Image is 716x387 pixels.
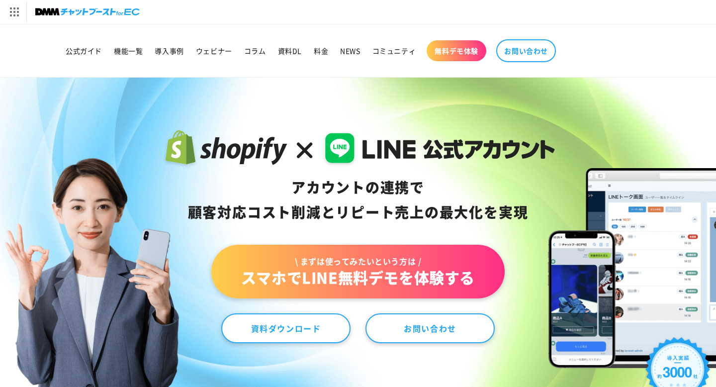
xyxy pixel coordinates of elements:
a: コラム [238,40,272,61]
span: お問い合わせ [504,46,548,55]
a: お問い合わせ [365,313,495,343]
span: コラム [244,46,266,55]
img: サービス [1,1,26,22]
a: 導入事例 [149,40,189,61]
span: 資料DL [278,46,302,55]
span: コミュニティ [372,46,416,55]
span: 無料デモ体験 [435,46,478,55]
span: 公式ガイド [66,46,102,55]
a: 料金 [308,40,334,61]
a: 資料DL [272,40,308,61]
a: コミュニティ [366,40,422,61]
span: 導入事例 [155,46,183,55]
span: \ まずは使ってみたいという方は / [241,256,475,267]
a: 無料デモ体験 [427,40,486,61]
a: 公式ガイド [60,40,108,61]
a: \ まずは使ってみたいという方は /スマホでLINE無料デモを体験する [211,245,505,298]
span: 機能一覧 [114,46,143,55]
span: NEWS [340,46,360,55]
a: NEWS [334,40,366,61]
img: チャットブーストforEC [35,5,140,19]
a: ウェビナー [190,40,238,61]
a: 機能一覧 [108,40,149,61]
div: アカウントの連携で 顧客対応コスト削減と リピート売上の 最大化を実現 [161,175,555,225]
a: 資料ダウンロード [221,313,351,343]
a: お問い合わせ [496,39,556,62]
span: 料金 [314,46,328,55]
span: ウェビナー [196,46,232,55]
